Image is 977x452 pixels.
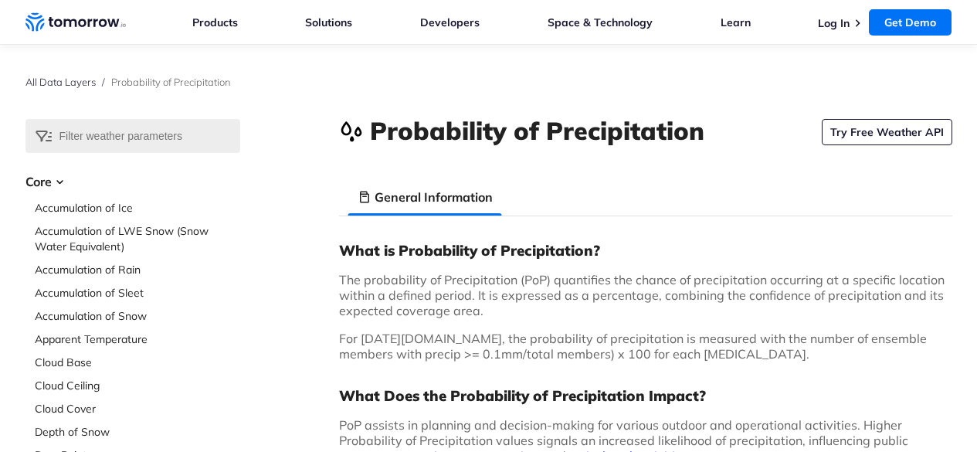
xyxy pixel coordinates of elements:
[35,262,240,277] a: Accumulation of Rain
[25,76,96,88] a: All Data Layers
[35,378,240,393] a: Cloud Ceiling
[339,331,927,362] span: For [DATE][DOMAIN_NAME], the probability of precipitation is measured with the number of ensemble...
[721,15,751,29] a: Learn
[35,285,240,301] a: Accumulation of Sleet
[25,11,126,34] a: Home link
[375,188,493,206] h3: General Information
[35,331,240,347] a: Apparent Temperature
[548,15,653,29] a: Space & Technology
[339,386,952,405] h3: What Does the Probability of Precipitation Impact?
[818,16,850,30] a: Log In
[869,9,952,36] a: Get Demo
[111,76,231,88] span: Probability of Precipitation
[25,119,240,153] input: Filter weather parameters
[192,15,238,29] a: Products
[305,15,352,29] a: Solutions
[822,119,952,145] a: Try Free Weather API
[25,172,240,191] h3: Core
[35,424,240,440] a: Depth of Snow
[102,76,105,88] span: /
[339,241,952,260] h3: What is Probability of Precipitation?
[35,200,240,216] a: Accumulation of Ice
[339,272,945,318] span: The probability of Precipitation (PoP) quantifies the chance of precipitation occurring at a spec...
[420,15,480,29] a: Developers
[35,223,240,254] a: Accumulation of LWE Snow (Snow Water Equivalent)
[348,178,502,216] li: General Information
[35,401,240,416] a: Cloud Cover
[35,308,240,324] a: Accumulation of Snow
[35,355,240,370] a: Cloud Base
[370,114,704,148] h1: Probability of Precipitation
